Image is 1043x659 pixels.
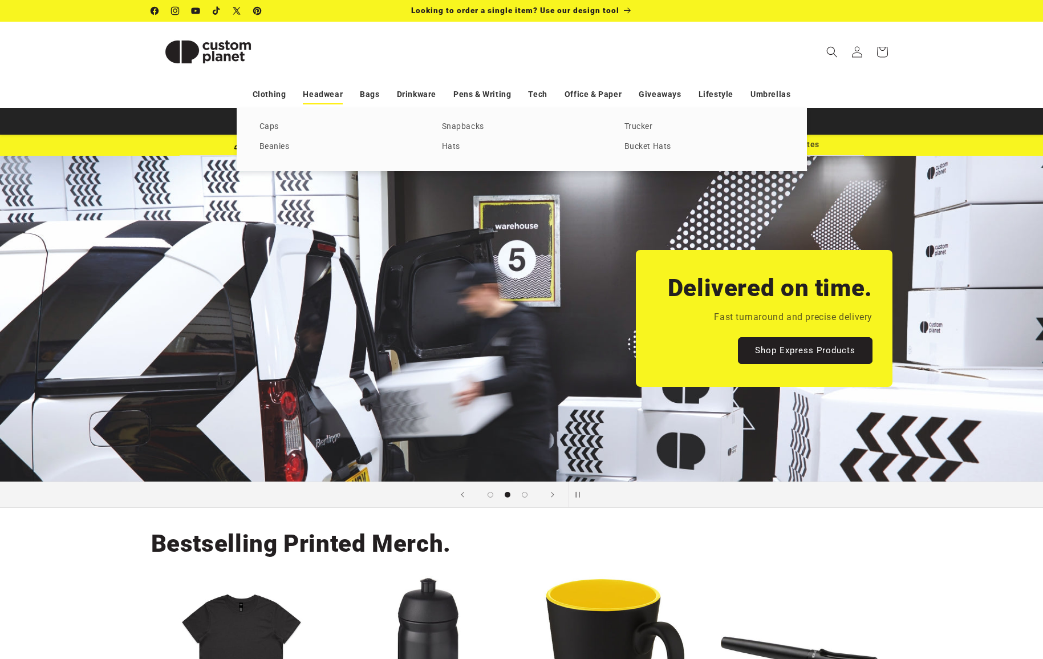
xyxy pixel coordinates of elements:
[699,84,733,104] a: Lifestyle
[397,84,436,104] a: Drinkware
[453,84,511,104] a: Pens & Writing
[147,22,269,82] a: Custom Planet
[624,119,784,135] a: Trucker
[151,528,451,559] h2: Bestselling Printed Merch.
[847,536,1043,659] iframe: Chat Widget
[528,84,547,104] a: Tech
[259,119,419,135] a: Caps
[411,6,619,15] span: Looking to order a single item? Use our design tool
[253,84,286,104] a: Clothing
[819,39,845,64] summary: Search
[303,84,343,104] a: Headwear
[499,486,516,503] button: Load slide 2 of 3
[259,139,419,155] a: Beanies
[624,139,784,155] a: Bucket Hats
[516,486,533,503] button: Load slide 3 of 3
[569,482,594,507] button: Pause slideshow
[738,337,872,364] a: Shop Express Products
[639,84,681,104] a: Giveaways
[482,486,499,503] button: Load slide 1 of 3
[565,84,622,104] a: Office & Paper
[360,84,379,104] a: Bags
[442,139,602,155] a: Hats
[667,273,872,304] h2: Delivered on time.
[450,482,475,507] button: Previous slide
[442,119,602,135] a: Snapbacks
[151,26,265,78] img: Custom Planet
[714,309,872,326] p: Fast turnaround and precise delivery
[540,482,565,507] button: Next slide
[750,84,790,104] a: Umbrellas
